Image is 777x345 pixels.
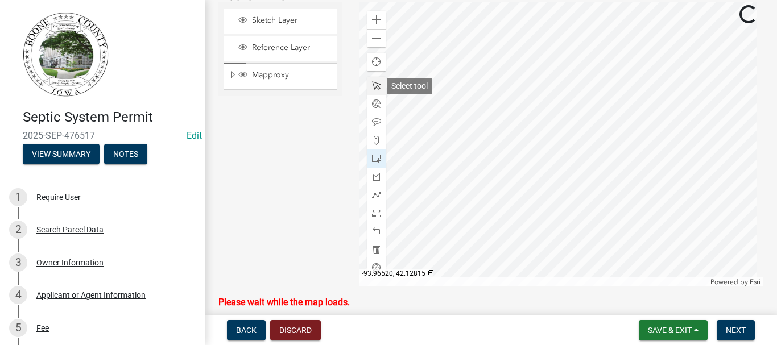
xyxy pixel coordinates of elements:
[9,188,27,206] div: 1
[237,70,333,81] div: Mapproxy
[222,6,338,93] ul: Layer List
[23,109,196,126] h4: Septic System Permit
[228,70,237,82] span: Expand
[36,226,104,234] div: Search Parcel Data
[708,277,763,286] div: Powered by
[36,324,49,332] div: Fee
[9,253,27,272] div: 3
[23,144,100,164] button: View Summary
[717,320,755,340] button: Next
[367,53,386,71] div: Find my location
[224,9,337,34] li: Sketch Layer
[187,130,202,141] a: Edit
[237,43,333,54] div: Reference Layer
[249,70,333,80] span: Mapproxy
[23,150,100,159] wm-modal-confirm: Summary
[224,36,337,61] li: Reference Layer
[270,320,321,340] button: Discard
[36,259,104,267] div: Owner Information
[750,278,761,286] a: Esri
[23,130,182,141] span: 2025-SEP-476517
[23,12,109,97] img: Boone County, Iowa
[387,78,432,94] div: Select tool
[36,291,146,299] div: Applicant or Agent Information
[367,11,386,29] div: Zoom in
[36,193,81,201] div: Require User
[187,130,202,141] wm-modal-confirm: Edit Application Number
[104,150,147,159] wm-modal-confirm: Notes
[9,319,27,337] div: 5
[648,326,692,335] span: Save & Exit
[237,15,333,27] div: Sketch Layer
[726,326,746,335] span: Next
[9,221,27,239] div: 2
[9,286,27,304] div: 4
[249,43,333,53] span: Reference Layer
[104,144,147,164] button: Notes
[224,63,337,89] li: Mapproxy
[227,320,266,340] button: Back
[218,296,763,309] p: Please wait while the map loads.
[639,320,708,340] button: Save & Exit
[249,15,333,26] span: Sketch Layer
[367,29,386,47] div: Zoom out
[236,326,257,335] span: Back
